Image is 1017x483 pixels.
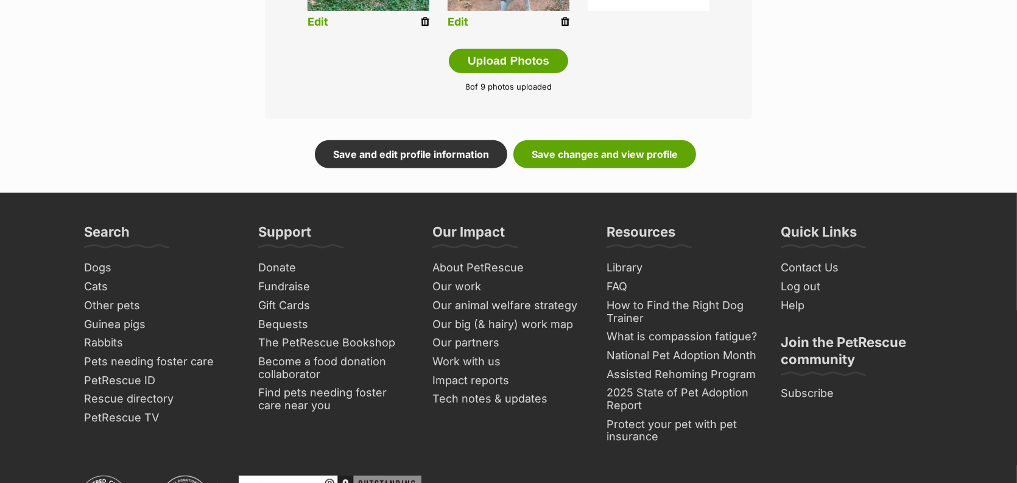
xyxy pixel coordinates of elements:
h3: Our Impact [432,223,505,248]
a: 2025 State of Pet Adoption Report [602,384,764,415]
a: Edit [308,16,328,29]
a: What is compassion fatigue? [602,327,764,346]
a: Assisted Rehoming Program [602,365,764,384]
h3: Resources [607,223,675,248]
a: How to Find the Right Dog Trainer [602,296,764,327]
a: Rabbits [79,334,241,352]
a: Library [602,259,764,277]
a: Cats [79,277,241,296]
h3: Quick Links [781,223,857,248]
p: of 9 photos uploaded [283,81,734,93]
a: Save and edit profile information [315,140,507,168]
a: Contact Us [776,259,938,277]
a: Our big (& hairy) work map [428,315,589,334]
a: Find pets needing foster care near you [253,384,415,415]
button: Upload Photos [449,49,568,73]
a: Dogs [79,259,241,277]
a: PetRescue ID [79,371,241,390]
a: PetRescue TV [79,409,241,428]
a: Log out [776,277,938,296]
span: 8 [465,82,470,91]
a: Work with us [428,352,589,371]
h3: Support [258,223,311,248]
a: Our animal welfare strategy [428,296,589,315]
a: Donate [253,259,415,277]
a: Pets needing foster care [79,352,241,371]
a: Bequests [253,315,415,334]
a: Other pets [79,296,241,315]
a: Our partners [428,334,589,352]
a: FAQ [602,277,764,296]
a: Become a food donation collaborator [253,352,415,384]
a: Impact reports [428,371,589,390]
a: Rescue directory [79,390,241,409]
a: Tech notes & updates [428,390,589,409]
h3: Search [84,223,130,248]
a: Our work [428,277,589,296]
a: Protect your pet with pet insurance [602,415,764,446]
a: National Pet Adoption Month [602,346,764,365]
h3: Join the PetRescue community [781,334,933,375]
a: Save changes and view profile [513,140,696,168]
a: Fundraise [253,277,415,296]
a: Help [776,296,938,315]
a: Guinea pigs [79,315,241,334]
a: The PetRescue Bookshop [253,334,415,352]
a: Edit [448,16,468,29]
a: About PetRescue [428,259,589,277]
a: Gift Cards [253,296,415,315]
a: Subscribe [776,384,938,403]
